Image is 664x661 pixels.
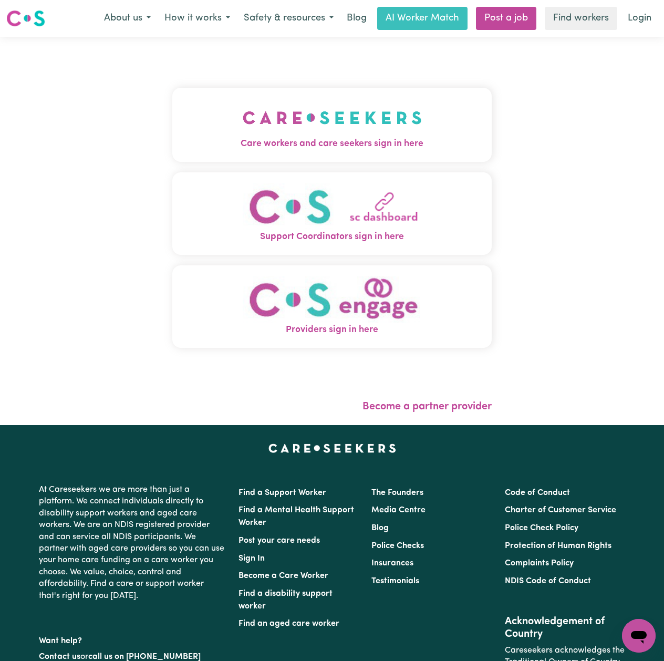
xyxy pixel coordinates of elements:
a: Careseekers home page [268,444,396,452]
span: Care workers and care seekers sign in here [172,137,492,151]
a: Become a partner provider [362,401,492,412]
p: At Careseekers we are more than just a platform. We connect individuals directly to disability su... [39,480,226,606]
a: NDIS Code of Conduct [505,577,591,585]
a: Find a Mental Health Support Worker [238,506,354,527]
button: How it works [158,7,237,29]
a: Login [621,7,658,30]
a: Blog [340,7,373,30]
a: Contact us [39,653,80,661]
a: Police Check Policy [505,524,578,532]
iframe: Button to launch messaging window [622,619,656,653]
a: Post a job [476,7,536,30]
a: Sign In [238,554,265,563]
span: Providers sign in here [172,323,492,337]
a: Find a disability support worker [238,590,333,611]
a: Charter of Customer Service [505,506,616,514]
button: About us [97,7,158,29]
a: Find a Support Worker [238,489,326,497]
button: Safety & resources [237,7,340,29]
a: Code of Conduct [505,489,570,497]
img: Careseekers logo [6,9,45,28]
button: Care workers and care seekers sign in here [172,88,492,161]
a: Post your care needs [238,536,320,545]
a: call us on [PHONE_NUMBER] [88,653,201,661]
a: Blog [371,524,389,532]
a: Careseekers logo [6,6,45,30]
p: Want help? [39,631,226,647]
a: The Founders [371,489,423,497]
a: Testimonials [371,577,419,585]
button: Support Coordinators sign in here [172,172,492,255]
a: Media Centre [371,506,426,514]
button: Providers sign in here [172,265,492,348]
span: Support Coordinators sign in here [172,230,492,244]
a: Complaints Policy [505,559,574,567]
a: Find workers [545,7,617,30]
a: Find an aged care worker [238,619,339,628]
a: Insurances [371,559,413,567]
h2: Acknowledgement of Country [505,615,625,641]
a: AI Worker Match [377,7,468,30]
a: Become a Care Worker [238,572,328,580]
a: Protection of Human Rights [505,542,611,550]
a: Police Checks [371,542,424,550]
